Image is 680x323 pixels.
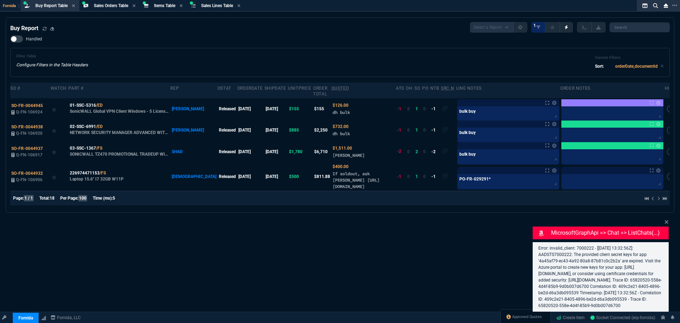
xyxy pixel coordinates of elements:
td: [DEMOGRAPHIC_DATA] [170,162,217,191]
td: [DATE] [265,119,288,141]
abbr: Quoted Cost and Sourcing Notes [331,86,349,91]
span: Q-FN-106906 [16,177,42,182]
span: If soldout, ask Brian https://www.ebay.com/itm/226974471153?_skw=laptop&itmmeta=01K573CQKR70PG8Q9... [333,171,380,189]
span: Total: [39,196,50,201]
td: -1 [430,98,441,119]
td: $811.88 [313,162,331,191]
span: dh bulk [333,110,350,115]
td: [DATE] [265,141,288,162]
td: 1 [414,119,422,141]
span: Approved Quotes [512,314,542,320]
span: 0 [407,174,410,179]
span: Quoted Cost [333,103,348,108]
td: -1 [430,119,441,141]
div: Order Total [313,85,329,97]
a: /ED [96,123,103,130]
p: SONICWALL TZ470 PROMOTIONAL TRADEUP WITH 3YR EPSS [70,151,170,157]
span: Sales Orders Table [94,3,128,8]
nx-icon: Close Tab [72,3,75,9]
p: Error: invalid_client: 7000222 - [[DATE] 13:32:56Z]: AADSTS7000222: The provided client secret ke... [538,245,663,309]
span: Sales Lines Table [201,3,233,8]
a: Create Item [554,312,588,323]
td: -2 [430,141,441,162]
td: [DATE] [265,162,288,191]
span: Quoted Cost [333,124,348,129]
td: 1 [414,98,422,119]
td: SONICWALL TZ470 PROMOTIONAL TRADEUP WITH 3YR EPSS [68,141,170,162]
span: 5 [113,196,115,201]
h6: Current Filters [595,55,664,60]
td: [PERSON_NAME] [170,98,217,119]
td: 1 [414,162,422,191]
td: $2,250 [313,119,331,141]
p: SonicWALL Global VPN Client Windows - 5 Licenses [70,108,170,114]
p: Laptop 15.6" I7 32GB W11P [70,176,124,182]
div: shipDate [265,85,286,91]
div: OrderDate [237,85,262,91]
p: MicrosoftGraphApi => chat => listChats(...) [551,229,667,237]
div: Add to Watchlist [52,147,67,157]
div: PO [422,85,428,91]
span: 0 [423,106,426,111]
span: Time (ms): [93,196,113,201]
span: 18 [50,196,55,201]
div: -1 [397,106,401,112]
span: SO-FR-0044945 [11,103,43,108]
input: Search [610,22,670,32]
span: Per Page: [60,196,78,201]
nx-icon: Split Panels [640,1,650,10]
a: /ED [96,102,103,108]
div: SO # [10,85,20,91]
span: 01-SSC-5316 [70,102,96,108]
td: SHAD [170,141,217,162]
td: SonicWALL Global VPN Client Windows - 5 Licenses [68,98,170,119]
nx-icon: Close Workbench [661,1,671,10]
td: NETWORK SECURITY MANAGER ADVANCED WITH MANAGEMENT, REPORTING, ANALYTICS FOR TZ370 3YR [68,119,170,141]
td: Released [217,119,237,141]
td: $6,710 [313,141,331,162]
div: hide [665,85,675,91]
span: 100 [78,195,87,201]
div: SO [414,85,420,91]
span: 0 [407,106,410,111]
span: Ingram [333,152,365,158]
a: msbcCompanyName [49,314,83,321]
td: [DATE] [237,119,265,141]
div: Rep [170,85,179,91]
span: 0 [423,149,426,154]
div: -1 [397,173,401,180]
td: $1,780 [288,141,313,162]
span: 1 / 1 [24,195,34,201]
td: Released [217,162,237,191]
div: unitPrice [288,85,311,91]
h4: Buy Report [10,24,38,33]
td: [DATE] [237,162,265,191]
nx-icon: Open New Tab [672,2,677,9]
td: Laptop 15.6" I7 32GB W11P [68,162,170,191]
td: $155 [313,98,331,119]
div: -2 [397,148,401,155]
div: Add to Watchlist [52,104,67,114]
span: dh bulk [333,131,350,136]
div: ATS [396,85,404,91]
span: SO-FR-0044932 [11,171,43,176]
span: 0 [407,128,410,133]
abbr: Quote Sourcing Notes [441,86,454,91]
span: 0 [423,174,426,179]
div: Part # [68,85,84,91]
nx-icon: Close Tab [132,3,136,9]
span: 0 [407,149,410,154]
h6: Filter Table [16,54,88,59]
span: Fornida [3,4,19,8]
span: Socket Connected (erp-fornida) [590,315,655,320]
span: Buy Report Table [35,3,68,8]
span: 03-SSC-1367 [70,145,96,151]
span: 226974471153 [70,170,100,176]
span: SO-FR-0044938 [11,124,43,129]
p: Sort: [595,63,604,69]
td: [DATE] [237,141,265,162]
div: NTB [430,85,439,91]
div: -1 [397,127,401,134]
span: Q-FN-106917 [16,152,42,157]
p: NETWORK SECURITY MANAGER ADVANCED WITH MANAGEMENT, REPORTING, ANALYTICS FOR TZ370 3YR [70,130,170,135]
